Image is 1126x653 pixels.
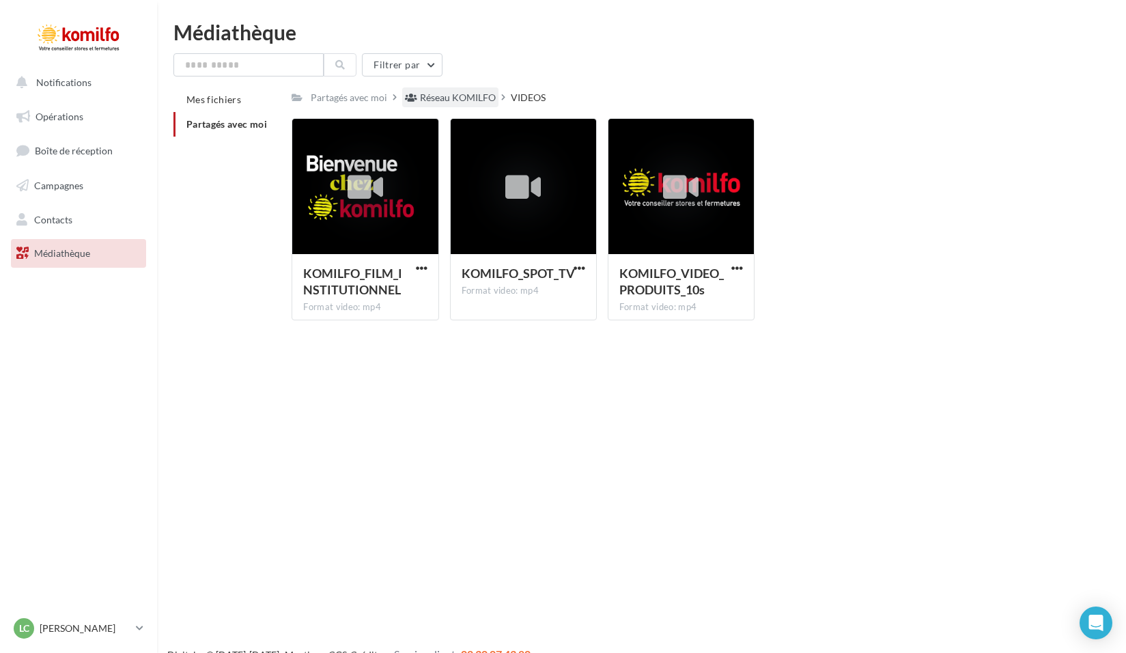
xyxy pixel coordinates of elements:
[362,53,442,77] button: Filtrer par
[311,91,387,105] div: Partagés avec moi
[36,77,92,88] span: Notifications
[40,622,130,635] p: [PERSON_NAME]
[36,111,83,122] span: Opérations
[19,622,29,635] span: Lc
[619,266,724,297] span: KOMILFO_VIDEO_PRODUITS_10s
[303,266,402,297] span: KOMILFO_FILM_INSTITUTIONNEL
[34,180,83,191] span: Campagnes
[35,145,113,156] span: Boîte de réception
[34,247,90,259] span: Médiathèque
[186,118,267,130] span: Partagés avec moi
[303,301,427,314] div: Format video: mp4
[420,91,496,105] div: Réseau KOMILFO
[8,68,143,97] button: Notifications
[8,102,149,131] a: Opérations
[186,94,241,105] span: Mes fichiers
[462,266,575,281] span: KOMILFO_SPOT_TV
[1080,607,1112,639] div: Open Intercom Messenger
[462,285,585,297] div: Format video: mp4
[8,136,149,165] a: Boîte de réception
[511,91,546,105] div: VIDEOS
[619,301,743,314] div: Format video: mp4
[8,239,149,268] a: Médiathèque
[8,171,149,200] a: Campagnes
[11,615,146,641] a: Lc [PERSON_NAME]
[34,213,72,225] span: Contacts
[8,206,149,234] a: Contacts
[173,22,1110,42] div: Médiathèque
